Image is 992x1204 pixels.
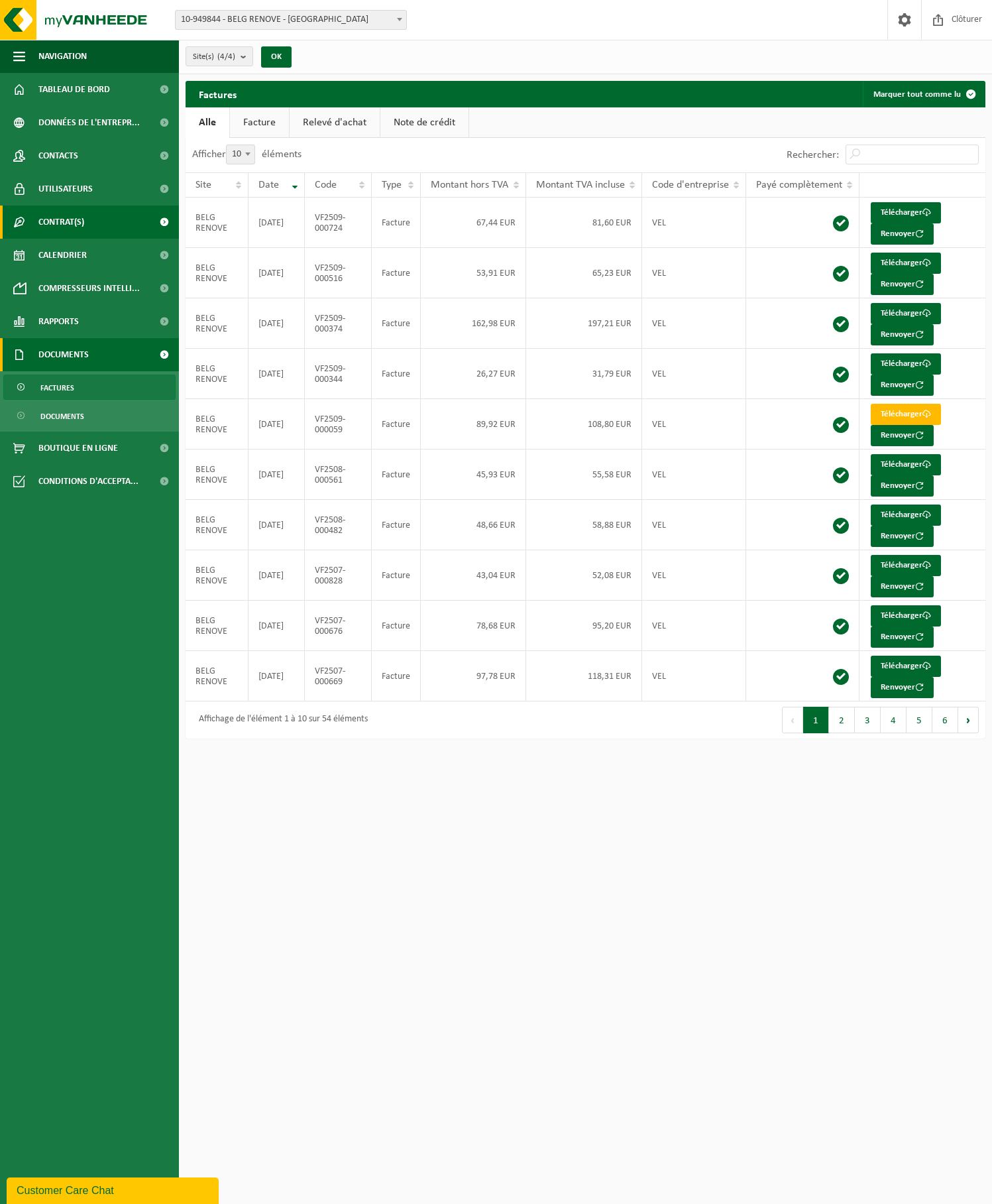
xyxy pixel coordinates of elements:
[38,172,93,206] span: Utilisateurs
[305,550,372,601] td: VF2507-000828
[421,450,526,500] td: 45,93 EUR
[871,303,941,324] a: Télécharger
[871,475,934,497] button: Renvoyer
[7,1175,221,1204] iframe: chat widget
[186,46,253,66] button: Site(s)(4/4)
[526,550,643,601] td: 52,08 EUR
[290,107,380,138] a: Relevé d'achat
[421,601,526,651] td: 78,68 EUR
[38,139,78,172] span: Contacts
[642,601,746,651] td: VEL
[526,399,643,450] td: 108,80 EUR
[871,202,941,223] a: Télécharger
[248,601,305,651] td: [DATE]
[421,198,526,248] td: 67,44 EUR
[372,298,421,349] td: Facture
[217,52,235,61] count: (4/4)
[855,707,881,733] button: 3
[38,73,110,106] span: Tableau de bord
[3,375,176,400] a: Factures
[38,40,87,73] span: Navigation
[871,605,941,627] a: Télécharger
[372,601,421,651] td: Facture
[248,198,305,248] td: [DATE]
[192,708,368,732] div: Affichage de l'élément 1 à 10 sur 54 éléments
[421,399,526,450] td: 89,92 EUR
[305,601,372,651] td: VF2507-000676
[248,550,305,601] td: [DATE]
[305,450,372,500] td: VF2508-000561
[38,272,140,305] span: Compresseurs intelli...
[871,324,934,345] button: Renvoyer
[305,399,372,450] td: VF2509-000059
[248,500,305,550] td: [DATE]
[871,454,941,475] a: Télécharger
[380,107,468,138] a: Note de crédit
[881,707,907,733] button: 4
[526,651,643,701] td: 118,31 EUR
[38,106,140,139] span: Données de l'entrepr...
[372,550,421,601] td: Facture
[305,500,372,550] td: VF2508-000482
[871,627,934,648] button: Renvoyer
[195,180,211,190] span: Site
[186,248,248,298] td: BELG RENOVE
[372,198,421,248] td: Facture
[787,150,839,160] label: Rechercher:
[193,47,235,67] span: Site(s)
[186,500,248,550] td: BELG RENOVE
[227,145,254,164] span: 10
[642,298,746,349] td: VEL
[907,707,932,733] button: 5
[186,298,248,349] td: BELG RENOVE
[186,81,250,107] h2: Factures
[871,253,941,274] a: Télécharger
[871,223,934,245] button: Renvoyer
[526,601,643,651] td: 95,20 EUR
[526,450,643,500] td: 55,58 EUR
[186,107,229,138] a: Alle
[305,349,372,399] td: VF2509-000344
[372,248,421,298] td: Facture
[642,500,746,550] td: VEL
[186,450,248,500] td: BELG RENOVE
[871,505,941,526] a: Télécharger
[38,239,87,272] span: Calendrier
[38,305,79,338] span: Rapports
[305,298,372,349] td: VF2509-000374
[642,550,746,601] td: VEL
[642,651,746,701] td: VEL
[536,180,625,190] span: Montant TVA incluse
[372,500,421,550] td: Facture
[642,399,746,450] td: VEL
[186,651,248,701] td: BELG RENOVE
[372,349,421,399] td: Facture
[526,298,643,349] td: 197,21 EUR
[248,349,305,399] td: [DATE]
[372,651,421,701] td: Facture
[421,349,526,399] td: 26,27 EUR
[186,601,248,651] td: BELG RENOVE
[305,198,372,248] td: VF2509-000724
[871,353,941,375] a: Télécharger
[871,425,934,446] button: Renvoyer
[175,10,407,30] span: 10-949844 - BELG RENOVE - WATERLOO
[186,198,248,248] td: BELG RENOVE
[372,399,421,450] td: Facture
[38,432,118,465] span: Boutique en ligne
[871,576,934,597] button: Renvoyer
[305,248,372,298] td: VF2509-000516
[248,298,305,349] td: [DATE]
[186,349,248,399] td: BELG RENOVE
[526,198,643,248] td: 81,60 EUR
[871,404,941,425] a: Télécharger
[315,180,337,190] span: Code
[756,180,842,190] span: Payé complètement
[803,707,829,733] button: 1
[871,375,934,396] button: Renvoyer
[186,550,248,601] td: BELG RENOVE
[186,399,248,450] td: BELG RENOVE
[248,248,305,298] td: [DATE]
